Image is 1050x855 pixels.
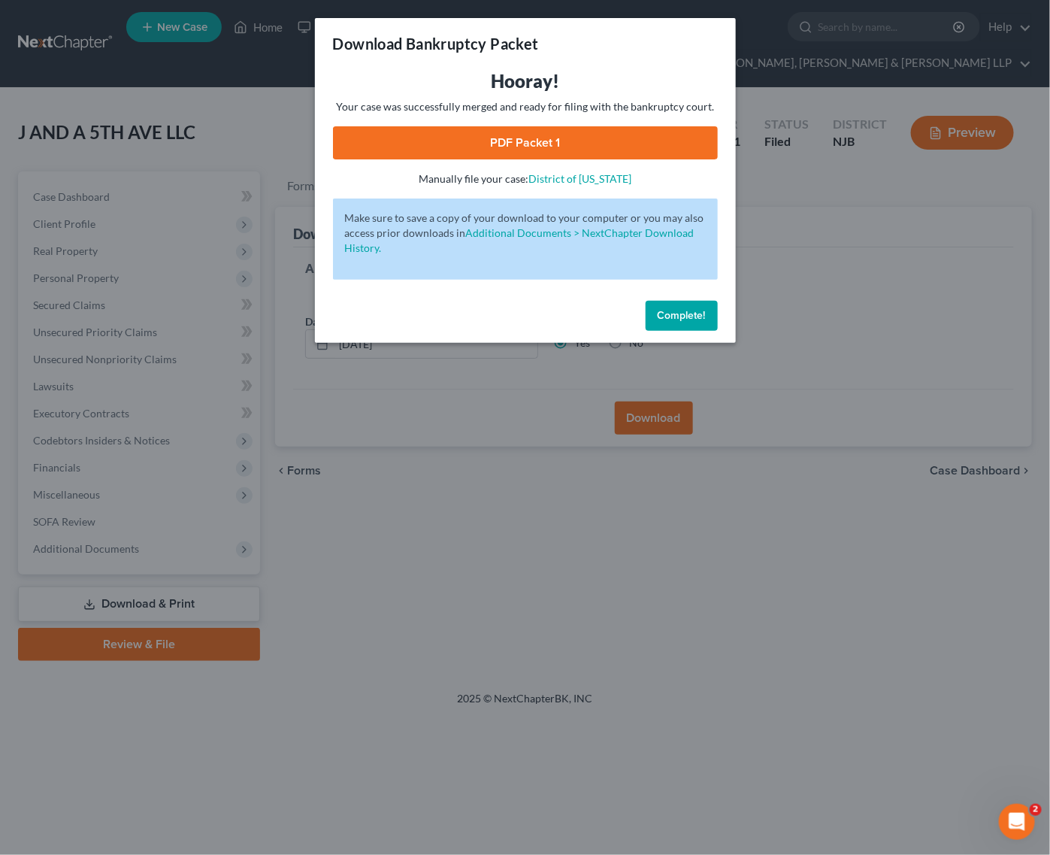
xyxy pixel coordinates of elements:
[658,309,706,322] span: Complete!
[999,804,1035,840] iframe: Intercom live chat
[333,33,539,54] h3: Download Bankruptcy Packet
[528,172,631,185] a: District of [US_STATE]
[345,211,706,256] p: Make sure to save a copy of your download to your computer or you may also access prior downloads in
[333,171,718,186] p: Manually file your case:
[333,126,718,159] a: PDF Packet 1
[333,69,718,93] h3: Hooray!
[646,301,718,331] button: Complete!
[345,226,694,254] a: Additional Documents > NextChapter Download History.
[333,99,718,114] p: Your case was successfully merged and ready for filing with the bankruptcy court.
[1030,804,1042,816] span: 2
